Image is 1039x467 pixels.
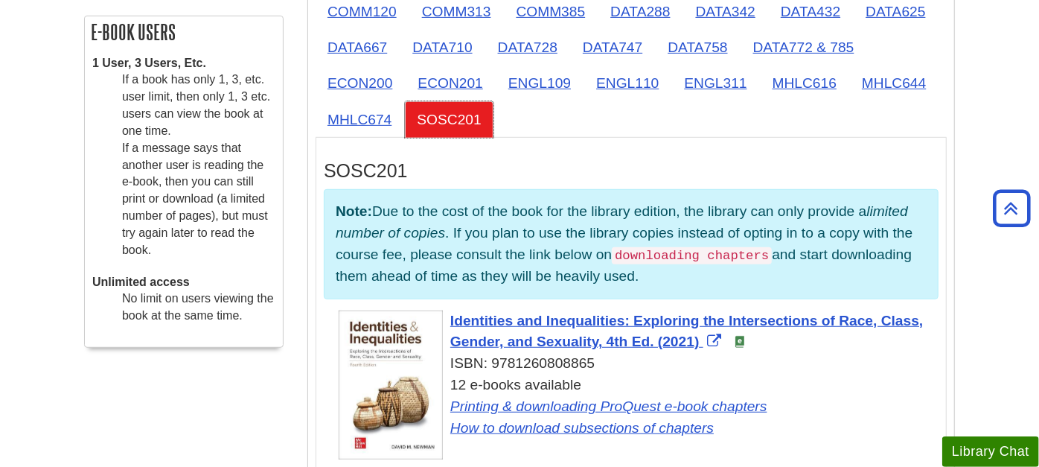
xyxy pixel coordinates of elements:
[672,65,758,101] a: ENGL311
[122,290,275,325] dd: No limit on users viewing the book at the same time.
[316,101,403,138] a: MHLC674
[406,65,494,101] a: ECON201
[571,29,654,66] a: DATA747
[734,336,746,348] img: e-Book
[316,65,404,101] a: ECON200
[496,65,583,101] a: ENGL109
[584,65,671,101] a: ENGL110
[122,72,275,258] dd: If a book has only 1, 3, etc. user limit, then only 1, 3 etc. users can view the book at one time...
[405,101,493,138] a: SOSC201
[85,16,283,48] h2: E-book Users
[450,313,923,350] span: Identities and Inequalities: Exploring the Intersections of Race, Class, Gender, and Sexuality, 4...
[336,203,908,241] em: limited number of copies
[656,29,739,66] a: DATA758
[400,29,484,66] a: DATA710
[450,313,923,350] a: Link opens in new window
[316,29,399,66] a: DATA667
[92,55,275,72] dt: 1 User, 3 Users, Etc.
[942,436,1039,467] button: Library Chat
[612,247,772,264] code: downloading chapters
[339,353,939,375] div: ISBN: 9781260808865
[450,398,767,414] a: Link opens in new window
[486,29,569,66] a: DATA728
[92,274,275,291] dt: Unlimited access
[336,203,372,219] strong: Note:
[988,198,1035,218] a: Back to Top
[324,189,939,299] p: Due to the cost of the book for the library edition, the library can only provide a . If you plan...
[761,65,848,101] a: MHLC616
[324,160,939,182] h3: SOSC201
[339,375,939,439] div: 12 e-books available
[741,29,866,66] a: DATA772 & 785
[450,420,714,436] a: Link opens in new window
[850,65,938,101] a: MHLC644
[339,311,443,460] img: Cover Art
